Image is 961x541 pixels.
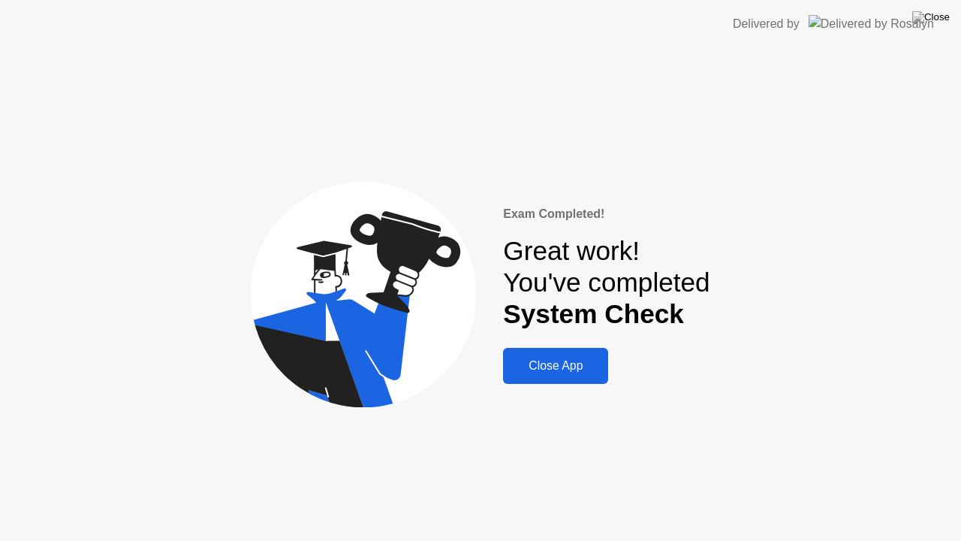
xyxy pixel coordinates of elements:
div: Exam Completed! [503,205,709,223]
img: Close [912,11,950,23]
b: System Check [503,299,684,328]
div: Delivered by [733,15,800,33]
img: Delivered by Rosalyn [809,15,934,32]
div: Close App [508,359,604,373]
div: Great work! You've completed [503,235,709,331]
button: Close App [503,348,608,384]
